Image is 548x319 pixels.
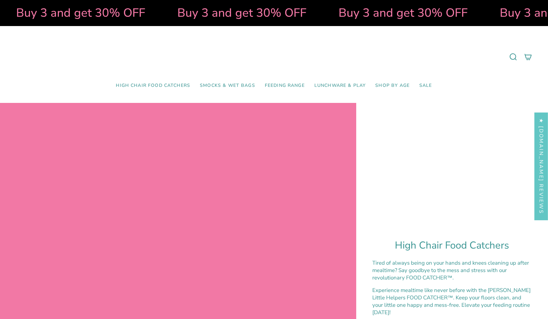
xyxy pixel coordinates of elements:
[195,78,260,93] a: Smocks & Wet Bags
[314,83,366,88] span: Lunchware & Play
[12,5,141,21] strong: Buy 3 and get 30% OFF
[414,78,437,93] a: SALE
[334,5,463,21] strong: Buy 3 and get 30% OFF
[310,78,370,93] a: Lunchware & Play
[111,78,195,93] a: High Chair Food Catchers
[260,78,310,93] a: Feeding Range
[370,78,414,93] a: Shop by Age
[534,113,548,220] div: Click to open Judge.me floating reviews tab
[419,83,432,88] span: SALE
[372,240,532,251] h1: High Chair Food Catchers
[218,36,330,78] a: Mumma’s Little Helpers
[372,259,532,281] p: Tired of always being on your hands and knees cleaning up after mealtime? Say goodbye to the mess...
[265,83,305,88] span: Feeding Range
[200,83,255,88] span: Smocks & Wet Bags
[116,83,190,88] span: High Chair Food Catchers
[372,287,532,316] div: Experience mealtime like never before with the [PERSON_NAME] Little Helpers FOOD CATCHER™. Keep y...
[375,83,410,88] span: Shop by Age
[173,5,302,21] strong: Buy 3 and get 30% OFF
